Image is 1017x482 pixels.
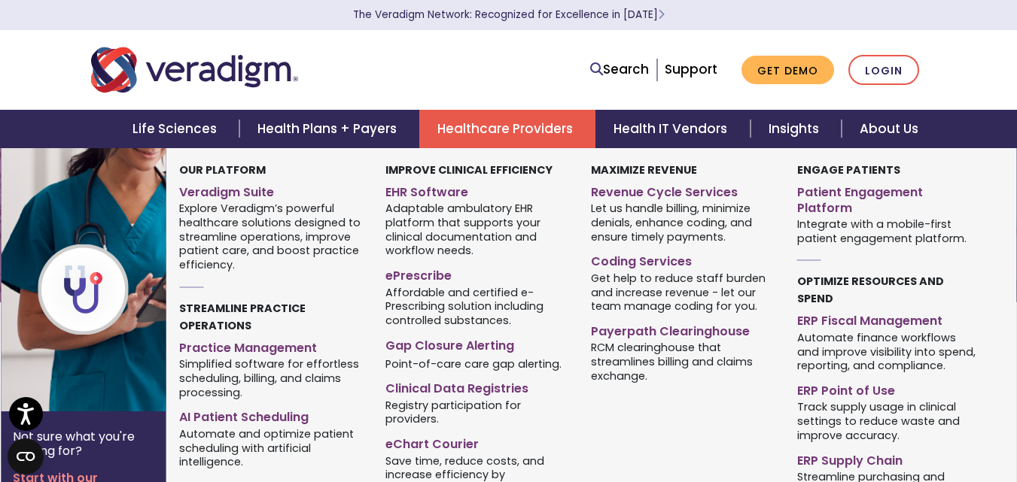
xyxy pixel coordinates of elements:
a: Coding Services [591,248,774,270]
a: ePrescribe [385,262,568,284]
span: Track supply usage in clinical settings to reduce waste and improve accuracy. [797,399,980,443]
a: AI Patient Scheduling [179,404,362,426]
a: Get Demo [741,56,834,85]
span: Explore Veradigm’s powerful healthcare solutions designed to streamline operations, improve patie... [179,201,362,272]
span: Adaptable ambulatory EHR platform that supports your clinical documentation and workflow needs. [385,201,568,258]
span: Point-of-care care gap alerting. [385,356,562,371]
a: Patient Engagement Platform [797,179,980,217]
span: Simplified software for effortless scheduling, billing, and claims processing. [179,356,362,400]
a: Healthcare Providers [419,110,595,148]
strong: Engage Patients [797,162,900,177]
a: Life Sciences [114,110,239,148]
a: The Veradigm Network: Recognized for Excellence in [DATE]Learn More [353,8,665,22]
a: Health Plans + Payers [239,110,419,148]
strong: Streamline Practice Operations [179,301,306,333]
strong: Improve Clinical Efficiency [385,162,553,177]
a: EHR Software [385,179,568,201]
a: Revenue Cycle Services [591,179,774,201]
span: Registry participation for providers. [385,397,568,426]
a: Support [665,60,717,78]
a: Clinical Data Registries [385,375,568,397]
a: ERP Point of Use [797,377,980,399]
a: Veradigm Suite [179,179,362,201]
p: Not sure what you're looking for? [13,429,154,458]
button: Open CMP widget [8,438,44,474]
span: RCM clearinghouse that streamlines billing and claims exchange. [591,340,774,383]
a: ERP Fiscal Management [797,308,980,329]
span: Affordable and certified e-Prescribing solution including controlled substances. [385,284,568,328]
strong: Optimize Resources and Spend [797,274,944,306]
span: Get help to reduce staff burden and increase revenue - let our team manage coding for you. [591,270,774,314]
img: Veradigm logo [91,45,298,95]
a: Insights [751,110,842,148]
span: Let us handle billing, minimize denials, enhance coding, and ensure timely payments. [591,201,774,244]
a: ERP Supply Chain [797,447,980,469]
a: Health IT Vendors [595,110,750,148]
img: Healthcare Provider [1,148,243,411]
strong: Maximize Revenue [591,162,697,177]
span: Automate and optimize patient scheduling with artificial intelligence. [179,426,362,469]
a: Search [590,59,649,80]
span: Integrate with a mobile-first patient engagement platform. [797,216,980,245]
strong: Our Platform [179,162,266,177]
a: Login [848,55,919,86]
a: Practice Management [179,335,362,356]
a: Payerpath Clearinghouse [591,318,774,340]
a: eChart Courier [385,431,568,453]
a: About Us [842,110,936,148]
span: Learn More [658,8,665,22]
span: Automate finance workflows and improve visibility into spend, reporting, and compliance. [797,329,980,373]
a: Gap Closure Alerting [385,332,568,354]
